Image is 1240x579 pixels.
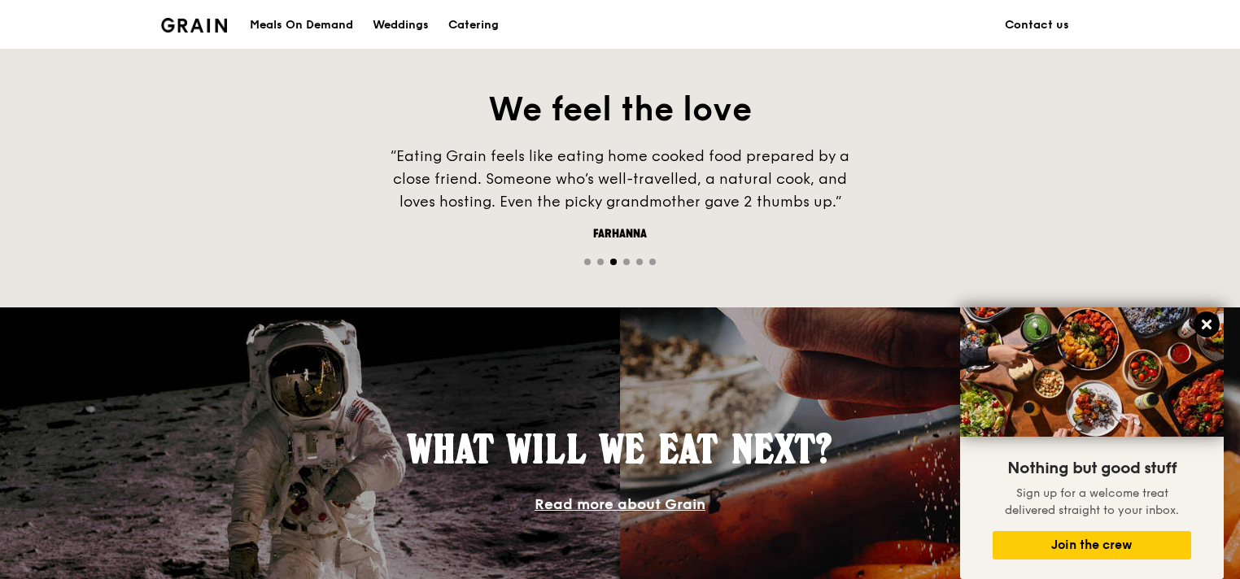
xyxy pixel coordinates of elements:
div: Meals On Demand [250,1,353,50]
button: Join the crew [993,531,1191,559]
span: Nothing but good stuff [1007,459,1177,478]
a: Catering [439,1,509,50]
button: Close [1194,311,1220,337]
a: Contact us [995,1,1079,50]
span: Go to slide 5 [636,259,643,265]
span: Go to slide 1 [584,259,591,265]
img: DSC07876-Edit02-Large.jpeg [960,307,1224,437]
span: What will we eat next? [408,425,832,472]
div: Farhanna [376,226,864,242]
span: Go to slide 4 [623,259,630,265]
div: “Eating Grain feels like eating home cooked food prepared by a close friend. Someone who’s well-t... [376,145,864,213]
span: Go to slide 3 [610,259,617,265]
span: Sign up for a welcome treat delivered straight to your inbox. [1005,486,1179,517]
div: Weddings [373,1,429,50]
a: Weddings [363,1,439,50]
img: Grain [161,18,227,33]
span: Go to slide 2 [597,259,604,265]
span: Go to slide 6 [649,259,656,265]
a: Read more about Grain [535,495,705,513]
div: Catering [448,1,499,50]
